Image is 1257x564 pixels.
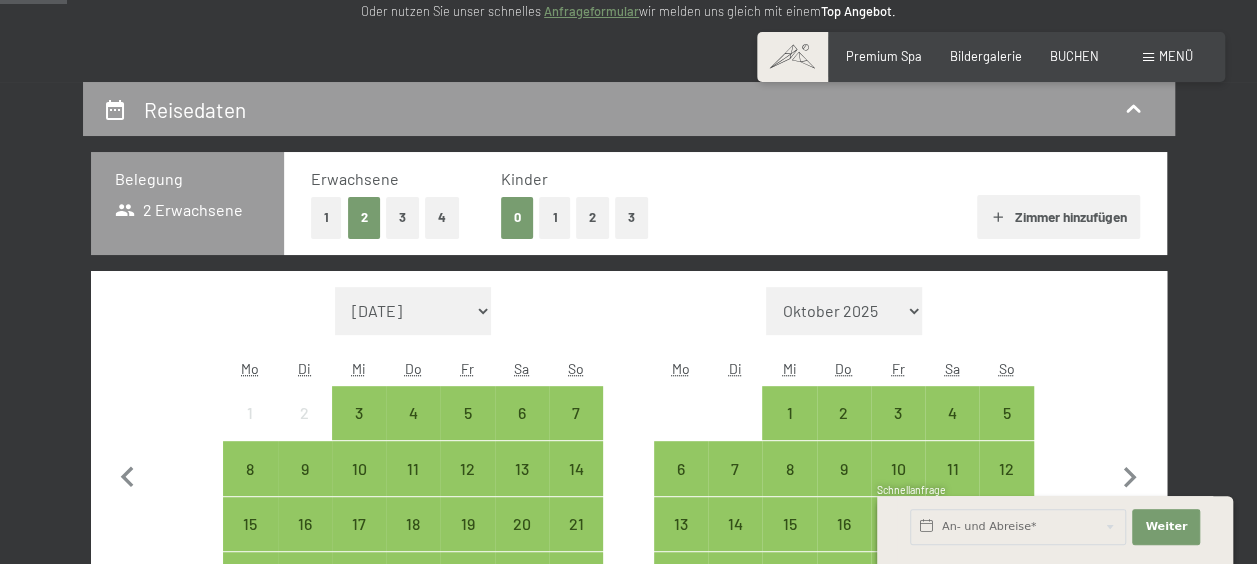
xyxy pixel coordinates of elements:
[388,405,438,455] div: 4
[871,441,925,495] div: Fri Oct 10 2025
[278,441,332,495] div: Anreise möglich
[873,405,923,455] div: 3
[386,197,419,238] button: 3
[278,386,332,440] div: Anreise nicht möglich
[495,441,549,495] div: Sat Sep 13 2025
[551,461,601,511] div: 14
[352,360,366,377] abbr: Mittwoch
[223,441,277,495] div: Mon Sep 08 2025
[615,197,648,238] button: 3
[495,441,549,495] div: Anreise möglich
[225,405,275,455] div: 1
[821,3,896,19] strong: Top Angebot.
[386,497,440,551] div: Anreise möglich
[425,197,459,238] button: 4
[710,461,760,511] div: 7
[782,360,796,377] abbr: Mittwoch
[656,461,706,511] div: 6
[871,386,925,440] div: Fri Oct 03 2025
[386,497,440,551] div: Thu Sep 18 2025
[708,441,762,495] div: Tue Oct 07 2025
[144,97,246,122] h2: Reisedaten
[877,484,946,496] span: Schnellanfrage
[225,461,275,511] div: 8
[115,168,261,190] h3: Belegung
[1050,48,1099,64] a: BUCHEN
[654,497,708,551] div: Mon Oct 13 2025
[871,497,925,551] div: Fri Oct 17 2025
[501,169,548,188] span: Kinder
[979,441,1033,495] div: Sun Oct 12 2025
[440,386,494,440] div: Anreise möglich
[298,360,311,377] abbr: Dienstag
[817,441,871,495] div: Thu Oct 09 2025
[925,386,979,440] div: Sat Oct 04 2025
[950,48,1022,64] a: Bildergalerie
[817,386,871,440] div: Thu Oct 02 2025
[539,197,570,238] button: 1
[981,461,1031,511] div: 12
[440,441,494,495] div: Fri Sep 12 2025
[440,386,494,440] div: Fri Sep 05 2025
[819,461,869,511] div: 9
[977,195,1140,239] button: Zimmer hinzufügen
[762,441,816,495] div: Wed Oct 08 2025
[440,497,494,551] div: Anreise möglich
[549,497,603,551] div: Sun Sep 21 2025
[311,169,399,188] span: Erwachsene
[495,497,549,551] div: Anreise möglich
[576,197,609,238] button: 2
[405,360,422,377] abbr: Donnerstag
[654,497,708,551] div: Anreise möglich
[762,497,816,551] div: Wed Oct 15 2025
[241,360,259,377] abbr: Montag
[332,497,386,551] div: Wed Sep 17 2025
[278,497,332,551] div: Tue Sep 16 2025
[873,461,923,511] div: 10
[762,386,816,440] div: Anreise möglich
[979,386,1033,440] div: Sun Oct 05 2025
[925,441,979,495] div: Anreise möglich
[386,441,440,495] div: Thu Sep 11 2025
[332,441,386,495] div: Anreise möglich
[549,441,603,495] div: Sun Sep 14 2025
[927,405,977,455] div: 4
[278,441,332,495] div: Tue Sep 09 2025
[440,497,494,551] div: Fri Sep 19 2025
[981,405,1031,455] div: 5
[871,497,925,551] div: Anreise möglich
[672,360,690,377] abbr: Montag
[762,386,816,440] div: Wed Oct 01 2025
[979,386,1033,440] div: Anreise möglich
[654,441,708,495] div: Anreise möglich
[278,386,332,440] div: Tue Sep 02 2025
[1132,509,1200,545] button: Weiter
[817,497,871,551] div: Anreise möglich
[549,386,603,440] div: Sun Sep 07 2025
[551,405,601,455] div: 7
[979,441,1033,495] div: Anreise möglich
[514,360,529,377] abbr: Samstag
[311,197,342,238] button: 1
[764,405,814,455] div: 1
[495,386,549,440] div: Anreise möglich
[497,405,547,455] div: 6
[654,441,708,495] div: Mon Oct 06 2025
[440,441,494,495] div: Anreise möglich
[1159,48,1193,64] span: Menü
[892,360,905,377] abbr: Freitag
[544,3,639,19] a: Anfrageformular
[332,497,386,551] div: Anreise möglich
[708,441,762,495] div: Anreise möglich
[817,497,871,551] div: Thu Oct 16 2025
[762,497,816,551] div: Anreise möglich
[925,441,979,495] div: Sat Oct 11 2025
[1145,519,1187,535] span: Weiter
[332,386,386,440] div: Wed Sep 03 2025
[223,386,277,440] div: Anreise nicht möglich
[762,441,816,495] div: Anreise möglich
[495,386,549,440] div: Sat Sep 06 2025
[332,441,386,495] div: Wed Sep 10 2025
